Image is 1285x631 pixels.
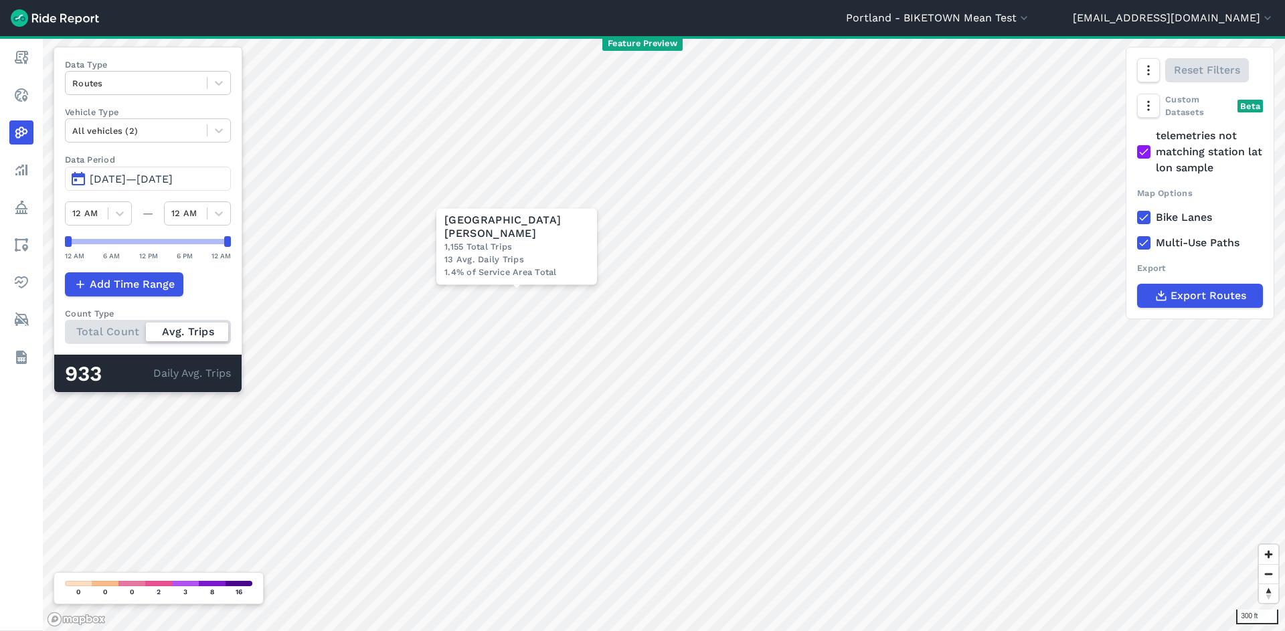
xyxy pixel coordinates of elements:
[444,266,589,279] div: 1.4% of Service Area Total
[1073,10,1274,26] button: [EMAIL_ADDRESS][DOMAIN_NAME]
[1165,58,1249,82] button: Reset Filters
[1259,545,1278,564] button: Zoom in
[9,233,33,257] a: Areas
[9,270,33,294] a: Health
[1237,100,1263,112] div: Beta
[9,308,33,332] a: ModeShift
[444,240,589,253] div: 1,155 Total Trips
[65,153,231,166] label: Data Period
[65,106,231,118] label: Vehicle Type
[65,307,231,320] div: Count Type
[139,250,158,262] div: 12 PM
[11,9,99,27] img: Ride Report
[90,173,173,185] span: [DATE]—[DATE]
[1137,93,1263,118] div: Custom Datasets
[9,345,33,369] a: Datasets
[65,272,183,296] button: Add Time Range
[1137,235,1263,251] label: Multi-Use Paths
[9,83,33,107] a: Realtime
[132,205,164,221] div: —
[65,58,231,71] label: Data Type
[65,167,231,191] button: [DATE]—[DATE]
[1236,610,1278,624] div: 300 ft
[1259,564,1278,583] button: Zoom out
[1259,583,1278,603] button: Reset bearing to north
[1137,262,1263,274] div: Export
[90,276,175,292] span: Add Time Range
[211,250,231,262] div: 12 AM
[9,158,33,182] a: Analyze
[54,355,242,392] div: Daily Avg. Trips
[103,250,120,262] div: 6 AM
[1174,62,1240,78] span: Reset Filters
[43,36,1285,631] canvas: Map
[1171,288,1246,304] span: Export Routes
[444,213,589,240] div: [GEOGRAPHIC_DATA][PERSON_NAME]
[1137,187,1263,199] div: Map Options
[1137,128,1263,176] label: telemetries not matching station lat lon sample
[846,10,1031,26] button: Portland - BIKETOWN Mean Test
[1137,284,1263,308] button: Export Routes
[65,365,153,383] div: 933
[9,46,33,70] a: Report
[444,254,589,266] div: 13 Avg. Daily Trips
[602,37,683,51] span: Feature Preview
[47,612,106,627] a: Mapbox logo
[65,250,84,262] div: 12 AM
[177,250,193,262] div: 6 PM
[9,195,33,219] a: Policy
[1137,209,1263,226] label: Bike Lanes
[9,120,33,145] a: Heatmaps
